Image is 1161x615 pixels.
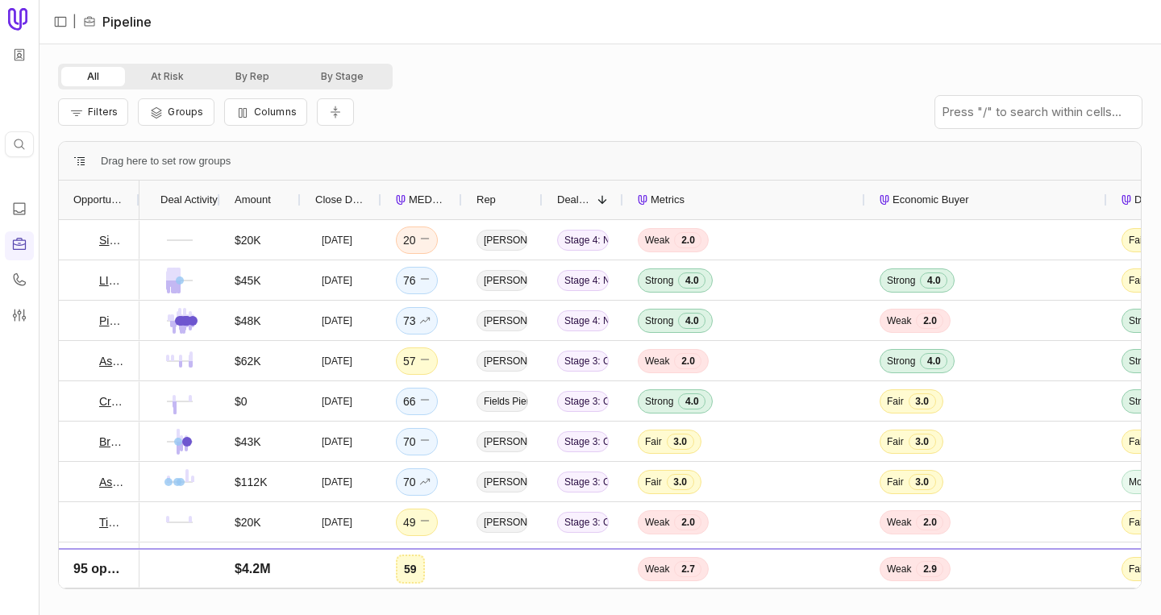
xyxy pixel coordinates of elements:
[322,435,352,448] time: [DATE]
[99,553,125,572] a: The Verdei Group Deal
[920,272,947,289] span: 4.0
[315,190,367,210] span: Close Date
[403,553,431,572] div: 63
[61,67,125,86] button: All
[893,190,969,210] span: Economic Buyer
[99,392,125,411] a: Crummack [PERSON_NAME] Deal
[557,391,609,412] span: Stage 3: Confirmation
[235,190,271,210] span: Amount
[99,472,125,492] a: Association Management Group, Inc. Deal
[935,96,1142,128] input: Press "/" to search within cells...
[254,106,297,118] span: Columns
[476,391,528,412] span: Fields Pierce
[1129,234,1146,247] span: Fair
[916,514,943,530] span: 2.0
[557,230,609,251] span: Stage 4: Negotiation
[920,353,947,369] span: 4.0
[160,190,218,210] span: Deal Activity
[322,516,352,529] time: [DATE]
[322,274,352,287] time: [DATE]
[419,513,431,532] span: No change
[674,353,701,369] span: 2.0
[125,67,210,86] button: At Risk
[645,556,669,569] span: Weak
[674,514,701,530] span: 2.0
[674,232,701,248] span: 2.0
[678,393,705,409] span: 4.0
[645,355,669,368] span: Weak
[99,271,125,290] a: LINK Property Management - New Deal
[235,271,261,290] div: $45K
[557,552,609,573] span: Stage 3: Confirmation
[1129,314,1157,327] span: Strong
[210,67,295,86] button: By Rep
[419,432,431,451] span: No change
[403,513,431,532] div: 49
[403,231,431,250] div: 20
[476,310,528,331] span: [PERSON_NAME]
[678,272,705,289] span: 4.0
[99,513,125,532] a: Timberline District Consulting - New Deal
[1129,395,1157,408] span: Strong
[168,106,203,118] span: Groups
[235,472,267,492] div: $112K
[235,351,261,371] div: $62K
[1129,355,1157,368] span: Strong
[419,392,431,411] span: No change
[887,435,904,448] span: Fair
[1129,556,1157,569] span: Strong
[99,351,125,371] a: Ascent Community Partners - New Deal
[419,351,431,371] span: No change
[476,472,528,492] span: [PERSON_NAME]
[476,190,496,210] span: Rep
[101,152,231,171] div: Row Groups
[409,190,447,210] span: MEDDICC Score
[638,181,851,219] div: Metrics
[887,556,911,569] span: Weak
[295,67,389,86] button: By Stage
[645,435,662,448] span: Fair
[674,555,701,571] span: 2.0
[887,314,911,327] span: Weak
[99,311,125,330] a: Pines Property Management
[557,270,609,291] span: Stage 4: Negotiation
[887,516,911,529] span: Weak
[476,230,528,251] span: [PERSON_NAME]
[645,234,669,247] span: Weak
[645,274,673,287] span: Strong
[235,513,261,532] div: $20K
[419,553,431,572] span: No change
[322,355,352,368] time: [DATE]
[403,392,431,411] div: 66
[645,476,662,488] span: Fair
[557,190,591,210] span: Deal Stage
[235,432,261,451] div: $43K
[887,274,915,287] span: Strong
[887,395,904,408] span: Fair
[887,355,915,368] span: Strong
[88,106,118,118] span: Filters
[73,190,125,210] span: Opportunity
[1129,274,1146,287] span: Fair
[645,314,673,327] span: Strong
[138,98,214,126] button: Group Pipeline
[1129,516,1146,529] span: Fair
[557,472,609,492] span: Stage 3: Confirmation
[403,311,431,330] div: 73
[909,474,936,490] span: 3.0
[419,271,431,290] span: No change
[48,10,73,34] button: Expand sidebar
[909,434,936,450] span: 3.0
[322,556,352,569] time: [DATE]
[667,474,694,490] span: 3.0
[667,434,694,450] span: 3.0
[83,12,152,31] li: Pipeline
[99,432,125,451] a: Broadlands Association, Inc. Deal
[224,98,307,126] button: Columns
[101,152,231,171] span: Drag here to set row groups
[476,431,528,452] span: [PERSON_NAME]
[235,231,261,250] div: $20K
[403,432,431,451] div: 70
[557,351,609,372] span: Stage 3: Confirmation
[557,431,609,452] span: Stage 3: Confirmation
